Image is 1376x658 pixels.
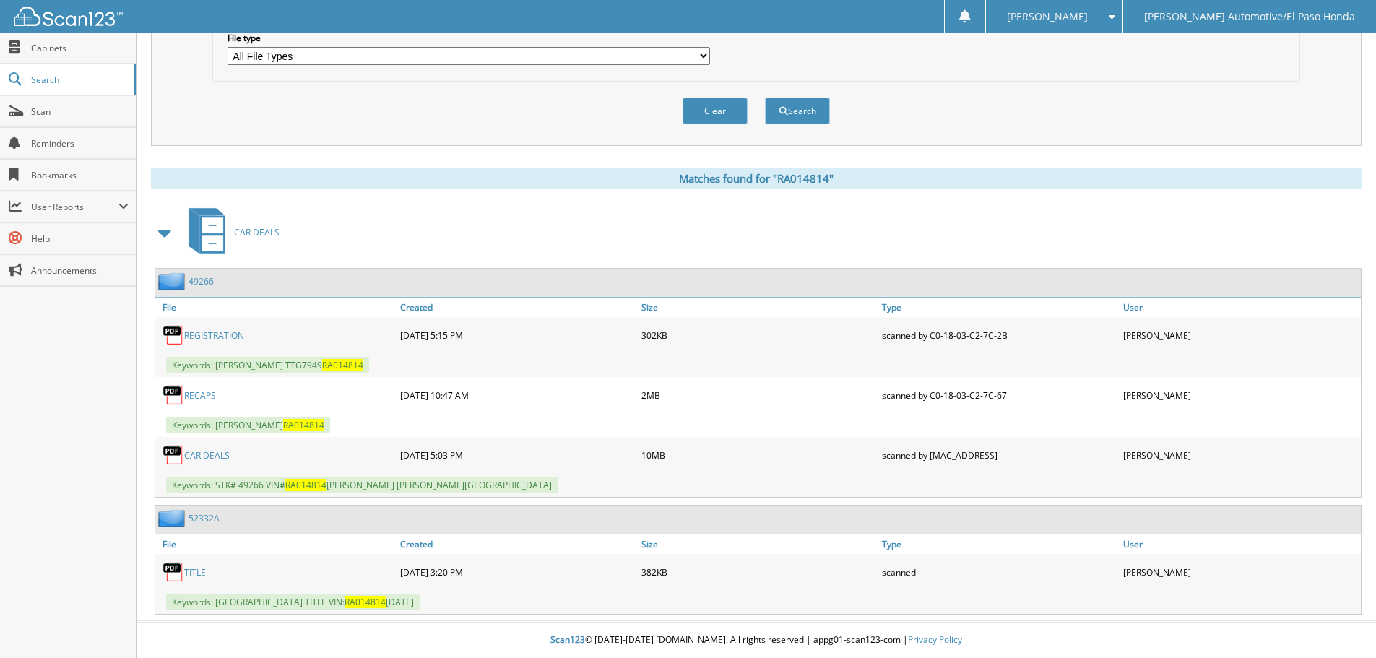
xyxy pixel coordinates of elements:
div: scanned by C0-18-03-C2-7C-67 [878,381,1120,410]
span: RA014814 [345,596,386,608]
img: PDF.png [163,444,184,466]
span: Keywords: [PERSON_NAME] [166,417,330,433]
span: Reminders [31,137,129,150]
span: [PERSON_NAME] [1007,12,1088,21]
a: CAR DEALS [180,204,280,261]
img: scan123-logo-white.svg [14,7,123,26]
span: Keywords: [GEOGRAPHIC_DATA] TITLE VIN: [DATE] [166,594,420,610]
div: scanned [878,558,1120,586]
div: [PERSON_NAME] [1120,558,1361,586]
span: Help [31,233,129,245]
a: 52332A [189,512,220,524]
div: © [DATE]-[DATE] [DOMAIN_NAME]. All rights reserved | appg01-scan123-com | [137,623,1376,658]
span: Scan123 [550,633,585,646]
a: File [155,534,397,554]
a: CAR DEALS [184,449,230,462]
div: 10MB [638,441,879,469]
span: User Reports [31,201,118,213]
a: Size [638,534,879,554]
div: [DATE] 5:15 PM [397,321,638,350]
div: 2MB [638,381,879,410]
span: Search [31,74,126,86]
div: [DATE] 3:20 PM [397,558,638,586]
a: RECAPS [184,389,216,402]
label: File type [228,32,710,44]
a: Created [397,534,638,554]
img: PDF.png [163,384,184,406]
span: [PERSON_NAME] Automotive/El Paso Honda [1144,12,1355,21]
span: Keywords: STK# 49266 VIN# [PERSON_NAME] [PERSON_NAME][GEOGRAPHIC_DATA] [166,477,558,493]
a: File [155,298,397,317]
div: 302KB [638,321,879,350]
span: Scan [31,105,129,118]
div: scanned by [MAC_ADDRESS] [878,441,1120,469]
div: 382KB [638,558,879,586]
div: [DATE] 5:03 PM [397,441,638,469]
span: Keywords: [PERSON_NAME] TTG7949 [166,357,369,373]
span: RA014814 [285,479,326,491]
a: Type [878,534,1120,554]
img: folder2.png [158,509,189,527]
img: PDF.png [163,561,184,583]
button: Clear [683,98,748,124]
img: PDF.png [163,324,184,346]
iframe: Chat Widget [1304,589,1376,658]
a: TITLE [184,566,206,579]
span: Announcements [31,264,129,277]
a: 49266 [189,275,214,287]
span: Bookmarks [31,169,129,181]
div: [PERSON_NAME] [1120,441,1361,469]
span: Cabinets [31,42,129,54]
div: [PERSON_NAME] [1120,381,1361,410]
a: Privacy Policy [908,633,962,646]
span: RA014814 [283,419,324,431]
div: [DATE] 10:47 AM [397,381,638,410]
span: CAR DEALS [234,226,280,238]
div: [PERSON_NAME] [1120,321,1361,350]
a: User [1120,298,1361,317]
button: Search [765,98,830,124]
span: RA014814 [322,359,363,371]
a: REGISTRATION [184,329,244,342]
img: folder2.png [158,272,189,290]
a: Type [878,298,1120,317]
div: Matches found for "RA014814" [151,168,1362,189]
a: Created [397,298,638,317]
a: User [1120,534,1361,554]
div: scanned by C0-18-03-C2-7C-2B [878,321,1120,350]
a: Size [638,298,879,317]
